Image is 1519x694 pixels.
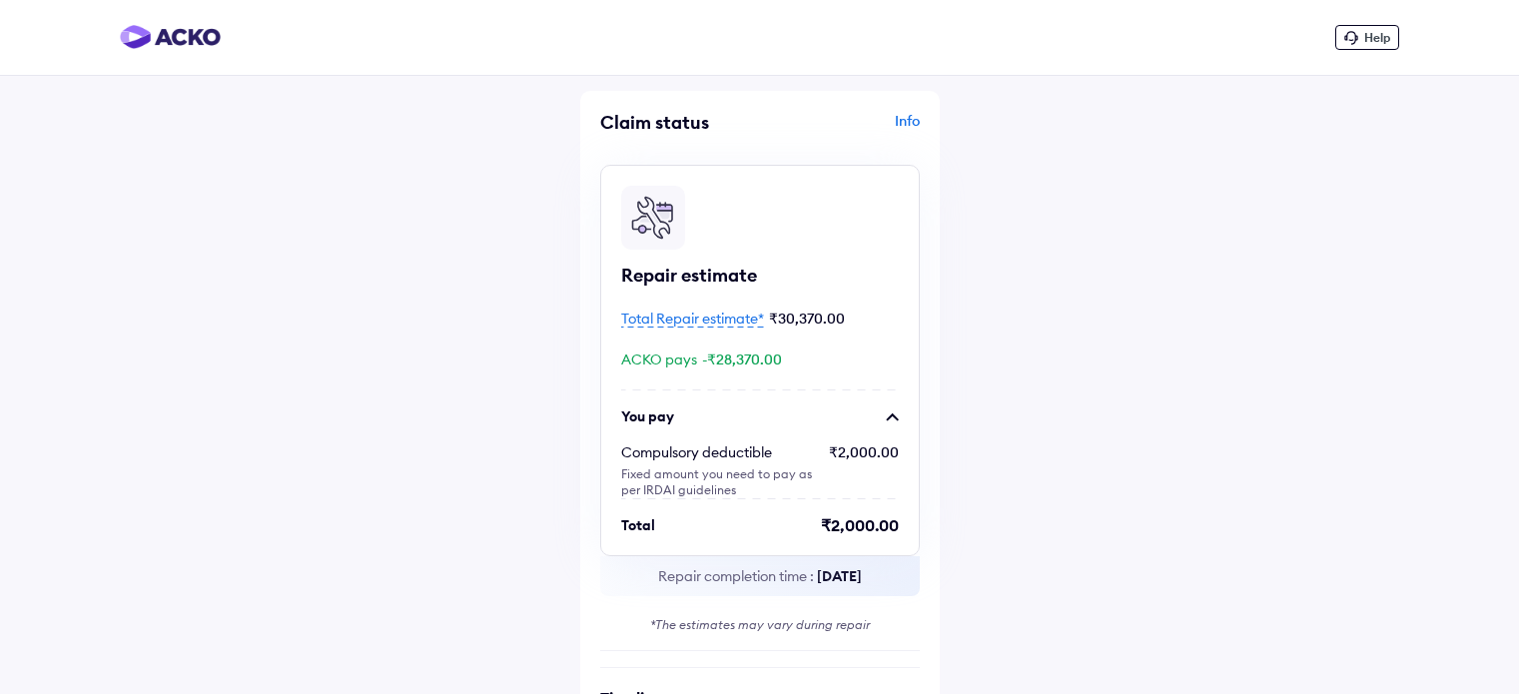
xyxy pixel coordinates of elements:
[621,264,899,288] div: Repair estimate
[600,111,755,134] div: Claim status
[600,616,920,634] div: *The estimates may vary during repair
[829,442,899,498] div: ₹2,000.00
[702,350,782,368] span: -₹28,370.00
[621,466,816,498] div: Fixed amount you need to pay as per IRDAI guidelines
[621,406,674,426] div: You pay
[1364,30,1390,45] span: Help
[821,515,899,535] div: ₹2,000.00
[621,515,655,535] div: Total
[621,350,697,368] span: ACKO pays
[621,442,816,462] div: Compulsory deductible
[621,310,764,328] span: Total Repair estimate*
[120,25,221,49] img: horizontal-gradient.png
[817,567,862,585] span: [DATE]
[600,556,920,596] div: Repair completion time :
[769,310,845,328] span: ₹30,370.00
[765,111,920,149] div: Info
